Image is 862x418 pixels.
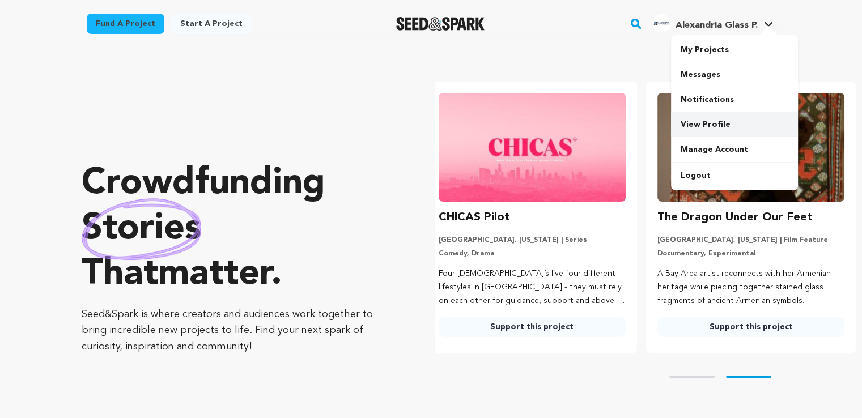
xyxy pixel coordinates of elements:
[171,14,252,34] a: Start a project
[439,267,626,308] p: Four [DEMOGRAPHIC_DATA]’s live four different lifestyles in [GEOGRAPHIC_DATA] - they must rely on...
[671,37,798,62] a: My Projects
[82,198,201,260] img: hand sketched image
[158,257,271,293] span: matter
[396,17,485,31] img: Seed&Spark Logo Dark Mode
[657,249,844,258] p: Documentary, Experimental
[82,306,390,355] p: Seed&Spark is where creators and audiences work together to bring incredible new projects to life...
[671,87,798,112] a: Notifications
[439,317,626,337] a: Support this project
[652,14,670,32] img: 7596edcc817f951c.jpg
[657,267,844,308] p: A Bay Area artist reconnects with her Armenian heritage while piecing together stained glass frag...
[671,62,798,87] a: Messages
[671,137,798,162] a: Manage Account
[439,236,626,245] p: [GEOGRAPHIC_DATA], [US_STATE] | Series
[439,93,626,202] img: CHICAS Pilot image
[650,12,775,32] a: Alexandria Glass P.'s Profile
[439,208,510,227] h3: CHICAS Pilot
[671,112,798,137] a: View Profile
[657,208,813,227] h3: The Dragon Under Our Feet
[657,236,844,245] p: [GEOGRAPHIC_DATA], [US_STATE] | Film Feature
[657,317,844,337] a: Support this project
[439,249,626,258] p: Comedy, Drama
[87,14,164,34] a: Fund a project
[82,161,390,297] p: Crowdfunding that .
[671,163,798,188] a: Logout
[657,93,844,202] img: The Dragon Under Our Feet image
[650,12,775,36] span: Alexandria Glass P.'s Profile
[652,14,757,32] div: Alexandria Glass P.'s Profile
[675,21,757,30] span: Alexandria Glass P.
[396,17,485,31] a: Seed&Spark Homepage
